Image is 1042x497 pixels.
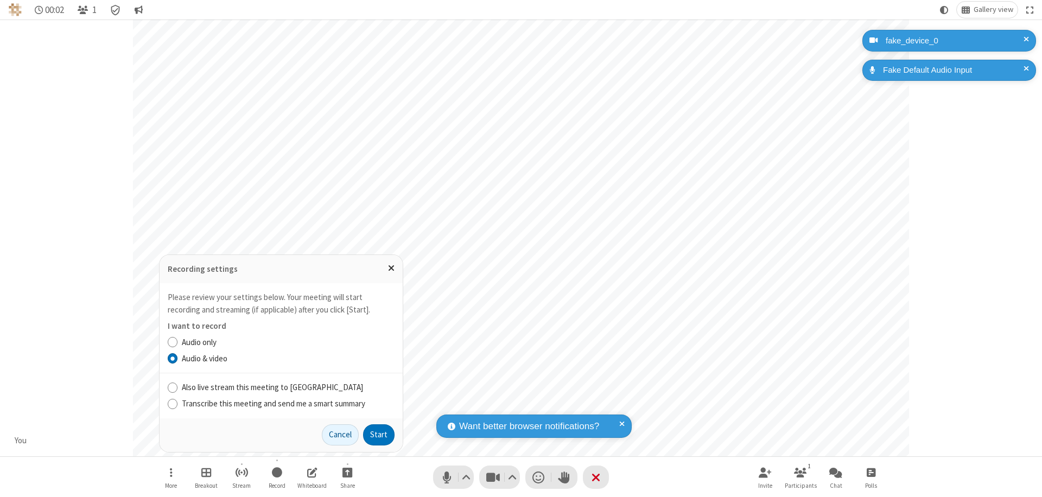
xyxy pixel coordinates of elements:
button: Cancel [322,424,359,446]
span: Invite [758,482,772,489]
button: End or leave meeting [583,466,609,489]
button: Mute (⌘+Shift+A) [433,466,474,489]
button: Video setting [505,466,520,489]
button: Start [363,424,395,446]
span: Participants [785,482,817,489]
div: 1 [805,461,814,471]
button: Conversation [130,2,147,18]
button: Using system theme [936,2,953,18]
div: Timer [30,2,69,18]
span: Breakout [195,482,218,489]
span: Want better browser notifications? [459,419,599,434]
label: Audio only [182,336,395,349]
button: Open participant list [73,2,101,18]
button: Start sharing [331,462,364,493]
div: Fake Default Audio Input [879,64,1028,77]
button: Open poll [855,462,887,493]
span: 1 [92,5,97,15]
button: Start streaming [225,462,258,493]
span: Chat [830,482,842,489]
label: Recording settings [168,264,238,274]
span: Record [269,482,285,489]
div: fake_device_0 [882,35,1028,47]
span: Whiteboard [297,482,327,489]
button: Manage Breakout Rooms [190,462,223,493]
label: I want to record [168,321,226,331]
div: Meeting details Encryption enabled [105,2,126,18]
span: Polls [865,482,877,489]
button: Open menu [155,462,187,493]
img: QA Selenium DO NOT DELETE OR CHANGE [9,3,22,16]
button: Invite participants (⌘+Shift+I) [749,462,781,493]
button: Open chat [819,462,852,493]
label: Also live stream this meeting to [GEOGRAPHIC_DATA] [182,381,395,394]
button: Record [260,462,293,493]
div: You [11,435,31,447]
span: More [165,482,177,489]
label: Please review your settings below. Your meeting will start recording and streaming (if applicable... [168,292,370,315]
button: Raise hand [551,466,577,489]
span: Stream [232,482,251,489]
button: Audio settings [459,466,474,489]
span: 00:02 [45,5,64,15]
span: Share [340,482,355,489]
label: Transcribe this meeting and send me a smart summary [182,398,395,410]
button: Open participant list [784,462,817,493]
button: Close popover [380,255,403,282]
button: Fullscreen [1022,2,1038,18]
button: Open shared whiteboard [296,462,328,493]
button: Stop video (⌘+Shift+V) [479,466,520,489]
label: Audio & video [182,353,395,365]
button: Change layout [957,2,1018,18]
button: Send a reaction [525,466,551,489]
span: Gallery view [974,5,1013,14]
